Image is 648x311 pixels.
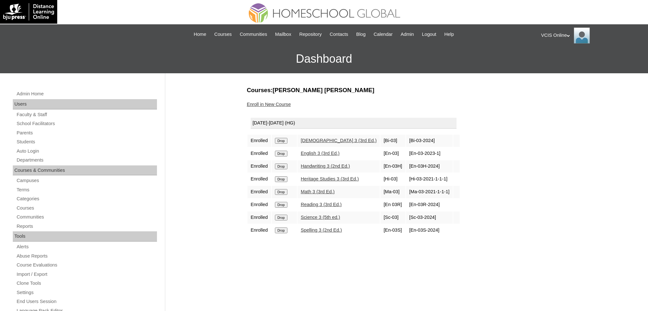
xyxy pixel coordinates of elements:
a: Reading 3 (3rd Ed.) [301,202,342,207]
a: Contacts [326,31,351,38]
a: School Facilitators [16,120,157,128]
input: Drop [275,227,287,233]
a: Help [441,31,457,38]
span: Admin [401,31,414,38]
a: Home [191,31,209,38]
span: Courses [214,31,232,38]
div: Courses & Communities [13,165,157,176]
a: Auto Login [16,147,157,155]
input: Drop [275,138,287,144]
a: Faculty & Staff [16,111,157,119]
a: Admin [397,31,417,38]
a: Categories [16,195,157,203]
a: Courses [211,31,235,38]
a: Mailbox [272,31,295,38]
a: English 3 (3rd Ed.) [301,151,340,156]
a: Parents [16,129,157,137]
td: [En 03R] [380,199,405,211]
a: Terms [16,186,157,194]
a: Enroll in New Course [247,102,291,107]
a: Repository [296,31,325,38]
a: Calendar [371,31,396,38]
td: [En-03S-2024] [406,224,453,236]
a: Blog [353,31,369,38]
a: Import / Export [16,270,157,278]
span: Help [444,31,454,38]
a: Students [16,138,157,146]
td: [Bi-03] [380,135,405,147]
a: Alerts [16,243,157,251]
td: Enrolled [247,135,271,147]
a: End Users Session [16,298,157,306]
td: [Hi-03] [380,173,405,185]
div: VCIS Online [541,28,642,44]
a: Science 3 (5th ed.) [301,215,340,220]
a: Spelling 3 (2nd Ed.) [301,227,342,233]
img: logo-white.png [3,3,54,20]
input: Drop [275,163,287,169]
div: Tools [13,231,157,242]
a: Communities [237,31,270,38]
input: Drop [275,151,287,156]
input: Drop [275,202,287,208]
span: Home [194,31,206,38]
span: Repository [299,31,322,38]
a: Campuses [16,177,157,185]
a: Handwriting 3 (2nd Ed.) [301,163,350,169]
td: [En-03R-2024] [406,199,453,211]
span: Logout [422,31,436,38]
td: Enrolled [247,160,271,172]
span: Contacts [330,31,348,38]
input: Drop [275,176,287,182]
div: Users [13,99,157,109]
input: Drop [275,215,287,220]
a: [DEMOGRAPHIC_DATA] 3 (3rd Ed.) [301,138,377,143]
h3: Dashboard [3,44,645,73]
td: [En-03H-2024] [406,160,453,172]
td: Enrolled [247,173,271,185]
div: [DATE]-[DATE] (HG) [251,118,457,129]
span: Blog [356,31,365,38]
td: [En-03H] [380,160,405,172]
td: [En-03-2023-1] [406,148,453,160]
td: [Sc-03] [380,211,405,224]
td: [Ma-03] [380,186,405,198]
a: Math 3 (3rd Ed.) [301,189,335,194]
h3: Courses:[PERSON_NAME] [PERSON_NAME] [247,86,563,94]
span: Calendar [374,31,393,38]
td: Enrolled [247,199,271,211]
a: Departments [16,156,157,164]
td: [Hi-03-2021-1-1-1] [406,173,453,185]
td: [Sc-03-2024] [406,211,453,224]
td: [Ma-03-2021-1-1-1] [406,186,453,198]
a: Courses [16,204,157,212]
td: Enrolled [247,148,271,160]
a: Logout [419,31,440,38]
a: Communities [16,213,157,221]
input: Drop [275,189,287,195]
a: Abuse Reports [16,252,157,260]
a: Settings [16,289,157,297]
a: Admin Home [16,90,157,98]
a: Heritage Studies 3 (3rd Ed.) [301,176,359,181]
td: [En-03] [380,148,405,160]
img: VCIS Online Admin [574,28,590,44]
td: Enrolled [247,224,271,236]
a: Clone Tools [16,279,157,287]
td: Enrolled [247,186,271,198]
span: Communities [240,31,267,38]
td: Enrolled [247,211,271,224]
a: Reports [16,222,157,230]
td: [Bi-03-2024] [406,135,453,147]
a: Course Evaluations [16,261,157,269]
span: Mailbox [275,31,292,38]
td: [En-03S] [380,224,405,236]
